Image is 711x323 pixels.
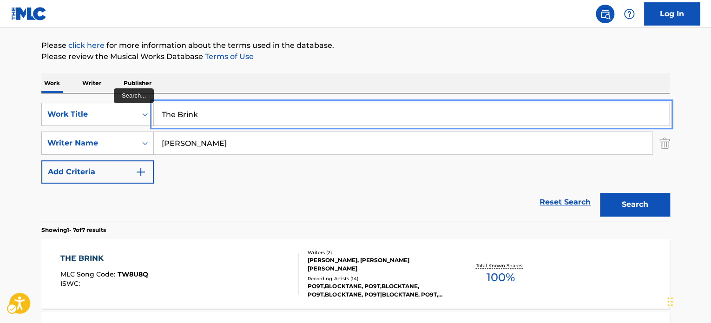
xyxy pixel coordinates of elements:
[41,51,670,62] p: Please review the Musical Works Database
[665,278,711,323] div: Chat Widget
[535,192,595,212] a: Reset Search
[79,73,104,93] p: Writer
[41,103,670,221] form: Search Form
[41,40,670,51] p: Please for more information about the terms used in the database.
[644,2,700,26] a: Log In
[60,253,148,264] div: THE BRINK
[475,262,525,269] p: Total Known Shares:
[11,7,47,20] img: MLC Logo
[154,103,669,125] input: Search...
[68,41,105,50] a: click here
[41,239,670,309] a: THE BRINKMLC Song Code:TW8U8QISWC:Writers (2)[PERSON_NAME], [PERSON_NAME] [PERSON_NAME]Recording ...
[41,226,106,234] p: Showing 1 - 7 of 7 results
[308,275,448,282] div: Recording Artists ( 14 )
[47,109,131,120] div: Work Title
[60,279,82,288] span: ISWC :
[203,52,254,61] a: Terms of Use
[308,256,448,273] div: [PERSON_NAME], [PERSON_NAME] [PERSON_NAME]
[118,270,148,278] span: TW8U8Q
[308,249,448,256] div: Writers ( 2 )
[624,8,635,20] img: help
[308,282,448,299] div: PO9T,BLOCKTANE, PO9T,BLOCKTANE, PO9T,BLOCKTANE, PO9T|BLOCKTANE, PO9T, BLOCKTANE
[667,288,673,316] div: Drag
[135,166,146,178] img: 9d2ae6d4665cec9f34b9.svg
[60,270,118,278] span: MLC Song Code :
[47,138,131,149] div: Writer Name
[121,73,154,93] p: Publisher
[599,8,611,20] img: search
[41,160,154,184] button: Add Criteria
[600,193,670,216] button: Search
[665,278,711,323] iframe: Hubspot Iframe
[659,132,670,155] img: Delete Criterion
[486,269,514,286] span: 100 %
[154,132,652,154] input: Search...
[41,73,63,93] p: Work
